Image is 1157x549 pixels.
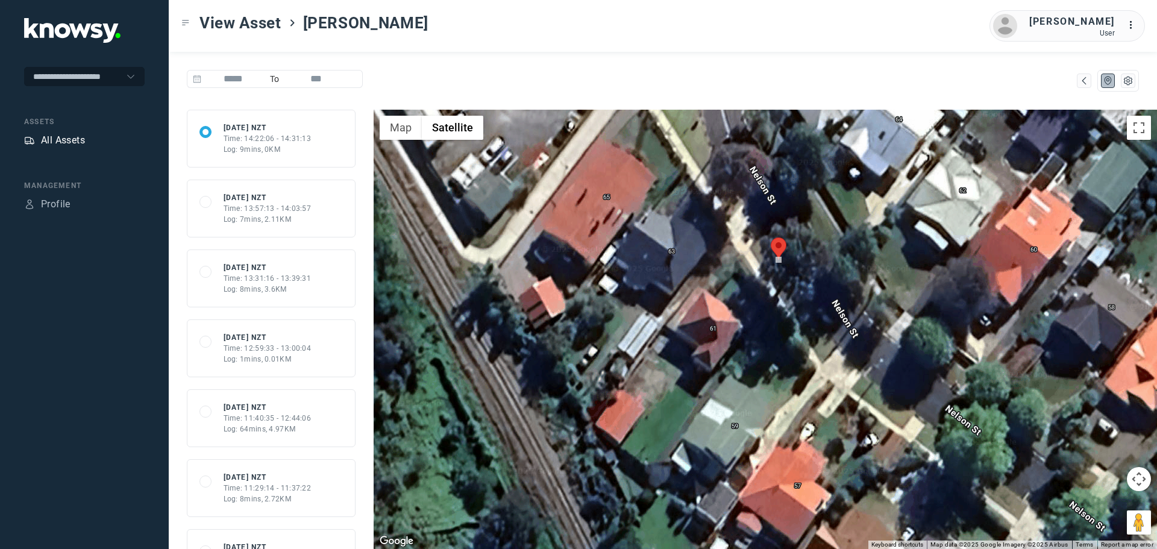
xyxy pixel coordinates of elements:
[1029,14,1115,29] div: [PERSON_NAME]
[224,284,312,295] div: Log: 8mins, 3.6KM
[224,214,312,225] div: Log: 7mins, 2.11KM
[24,197,71,212] a: ProfileProfile
[224,273,312,284] div: Time: 13:31:16 - 13:39:31
[1127,18,1141,33] div: :
[24,135,35,146] div: Assets
[41,133,85,148] div: All Assets
[993,14,1017,38] img: avatar.png
[181,19,190,27] div: Toggle Menu
[1127,510,1151,535] button: Drag Pegman onto the map to open Street View
[1127,467,1151,491] button: Map camera controls
[1127,20,1140,30] tspan: ...
[199,12,281,34] span: View Asset
[377,533,416,549] img: Google
[1127,18,1141,34] div: :
[24,133,85,148] a: AssetsAll Assets
[24,116,145,127] div: Assets
[224,122,312,133] div: [DATE] NZT
[41,197,71,212] div: Profile
[224,472,312,483] div: [DATE] NZT
[224,133,312,144] div: Time: 14:22:06 - 14:31:13
[224,402,312,413] div: [DATE] NZT
[224,203,312,214] div: Time: 13:57:13 - 14:03:57
[224,144,312,155] div: Log: 9mins, 0KM
[24,199,35,210] div: Profile
[224,424,312,434] div: Log: 64mins, 4.97KM
[1029,29,1115,37] div: User
[930,541,1068,548] span: Map data ©2025 Google Imagery ©2025 Airbus
[224,343,312,354] div: Time: 12:59:33 - 13:00:04
[377,533,416,549] a: Open this area in Google Maps (opens a new window)
[1076,541,1094,548] a: Terms (opens in new tab)
[224,494,312,504] div: Log: 8mins, 2.72KM
[871,541,923,549] button: Keyboard shortcuts
[287,18,297,28] div: >
[224,332,312,343] div: [DATE] NZT
[1127,116,1151,140] button: Toggle fullscreen view
[265,70,284,88] span: To
[224,413,312,424] div: Time: 11:40:35 - 12:44:06
[303,12,428,34] span: [PERSON_NAME]
[1079,75,1090,86] div: Map
[422,116,483,140] button: Show satellite imagery
[24,180,145,191] div: Management
[224,483,312,494] div: Time: 11:29:14 - 11:37:22
[24,18,121,43] img: Application Logo
[1101,541,1153,548] a: Report a map error
[224,192,312,203] div: [DATE] NZT
[224,262,312,273] div: [DATE] NZT
[1123,75,1133,86] div: List
[1103,75,1114,86] div: Map
[224,354,312,365] div: Log: 1mins, 0.01KM
[380,116,422,140] button: Show street map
